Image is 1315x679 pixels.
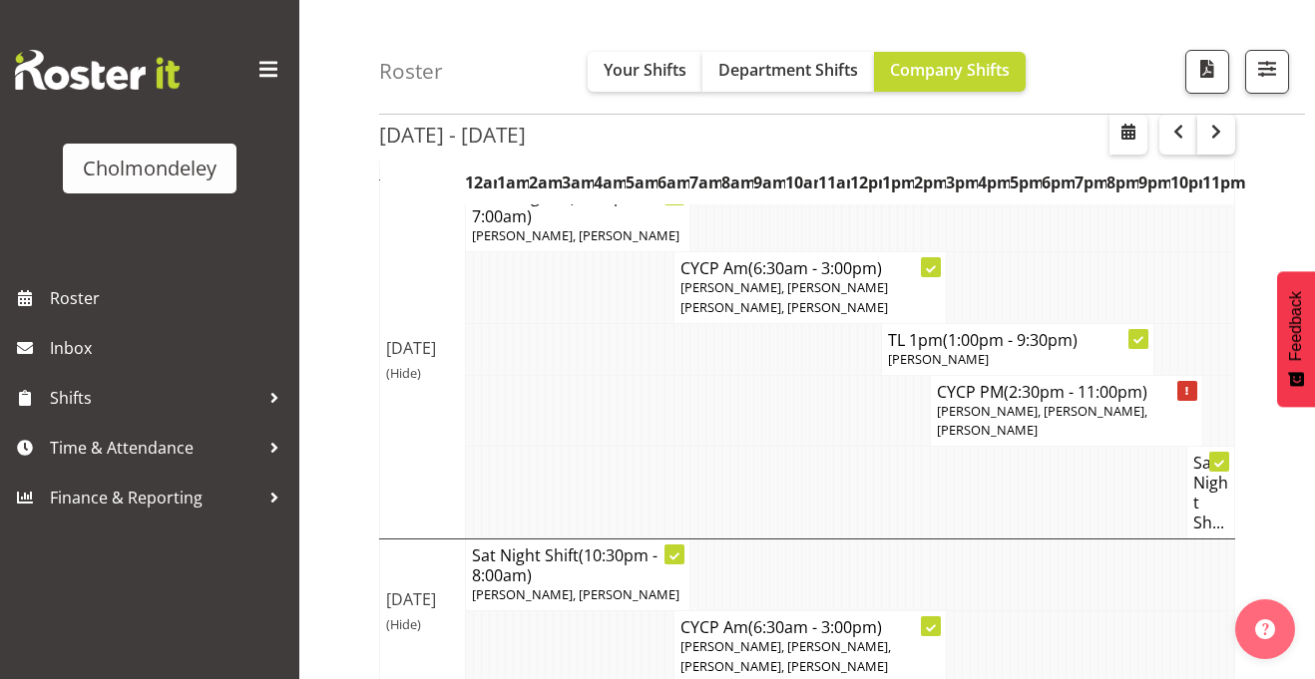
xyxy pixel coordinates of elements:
th: 7pm [1075,160,1106,205]
span: [PERSON_NAME], [PERSON_NAME] [472,585,679,603]
span: (10:30pm - 8:00am) [472,544,657,586]
span: Your Shifts [604,59,686,81]
span: [PERSON_NAME], [PERSON_NAME] [472,226,679,244]
span: (Hide) [386,364,421,382]
h4: TL 1pm [888,330,1147,350]
span: (6:30am - 3:00pm) [748,257,882,279]
h4: CYCP Am [680,617,940,637]
th: 5am [626,160,657,205]
span: [PERSON_NAME], [PERSON_NAME], [PERSON_NAME] [937,402,1147,439]
th: 4am [594,160,626,205]
th: 6pm [1042,160,1074,205]
th: 10am [785,160,817,205]
img: help-xxl-2.png [1255,619,1275,639]
th: 8pm [1106,160,1138,205]
button: Filter Shifts [1245,50,1289,94]
span: [PERSON_NAME] [888,350,989,368]
th: 12pm [850,160,882,205]
span: [PERSON_NAME], [PERSON_NAME], [PERSON_NAME], [PERSON_NAME] [680,637,891,674]
th: 3pm [946,160,978,205]
h4: CYCP Am [680,258,940,278]
span: Shifts [50,383,259,413]
span: (2:30pm - 11:00pm) [1004,381,1147,403]
span: Feedback [1287,291,1305,361]
span: (Hide) [386,615,421,633]
div: Cholmondeley [83,154,217,183]
th: 5pm [1010,160,1042,205]
span: Roster [50,283,289,313]
h4: CYCP PM [937,382,1196,402]
th: 1am [497,160,529,205]
th: 3am [562,160,594,205]
span: Finance & Reporting [50,483,259,512]
th: 11am [818,160,850,205]
img: Rosterit website logo [15,50,180,90]
th: 12am [465,160,497,205]
span: Department Shifts [718,59,858,81]
th: 8am [721,160,753,205]
span: Inbox [50,333,289,363]
h4: Sat Night Sh... [1193,453,1229,532]
button: Feedback - Show survey [1277,271,1315,407]
h4: Roster [379,60,443,83]
th: 11pm [1202,160,1234,205]
button: Your Shifts [588,52,702,92]
span: Company Shifts [890,59,1010,81]
h2: [DATE] - [DATE] [379,122,526,148]
button: Download a PDF of the roster according to the set date range. [1185,50,1229,94]
button: Company Shifts [874,52,1026,92]
th: 2am [529,160,561,205]
button: Department Shifts [702,52,874,92]
td: [DATE] [380,180,466,539]
th: 9am [753,160,785,205]
span: [PERSON_NAME], [PERSON_NAME] [PERSON_NAME], [PERSON_NAME] [680,278,888,315]
span: (6:30am - 3:00pm) [748,616,882,638]
th: 2pm [914,160,946,205]
span: Time & Attendance [50,433,259,463]
th: 6am [657,160,689,205]
span: (1:00pm - 9:30pm) [943,329,1078,351]
th: 7am [689,160,721,205]
th: 10pm [1170,160,1202,205]
h4: CYCP Night 3 [472,186,683,226]
span: (10:30pm - 7:00am) [472,185,648,227]
h4: Sat Night Shift [472,545,683,585]
th: 4pm [978,160,1010,205]
th: 1pm [882,160,914,205]
button: Select a specific date within the roster. [1109,115,1147,155]
th: 9pm [1138,160,1170,205]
